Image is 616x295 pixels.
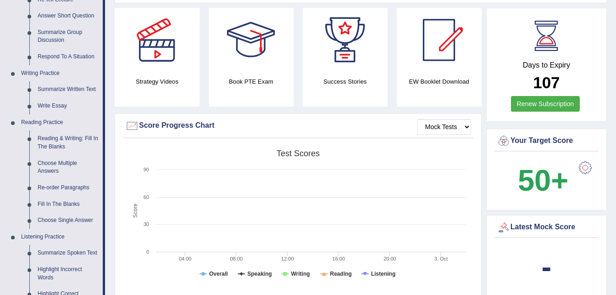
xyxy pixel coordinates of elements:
a: Write Essay [33,98,103,114]
div: Latest Mock Score [497,221,596,234]
text: 12:00 [281,256,294,261]
a: Reading & Writing: Fill In The Blanks [33,130,103,155]
text: 0 [146,249,149,255]
a: Summarize Group Discussion [33,24,103,49]
tspan: Listening [371,271,395,277]
tspan: Test scores [277,149,320,158]
a: Answer Short Question [33,8,103,24]
b: 50+ [518,164,568,197]
a: Renew Subscription [511,96,580,112]
text: 90 [144,167,149,172]
h4: Days to Expiry [497,61,596,69]
tspan: Writing [291,271,310,277]
b: - [542,250,552,284]
a: Listening Practice [17,229,103,245]
a: Choose Multiple Answers [33,155,103,180]
text: 30 [144,221,149,227]
h4: Book PTE Exam [209,77,294,86]
tspan: Reading [330,271,352,277]
a: Summarize Spoken Text [33,245,103,261]
h4: Success Stories [303,77,388,86]
tspan: Speaking [247,271,272,277]
text: 16:00 [333,256,345,261]
text: 60 [144,194,149,200]
a: Writing Practice [17,65,103,82]
a: Re-order Paragraphs [33,180,103,196]
a: Highlight Incorrect Words [33,261,103,286]
a: Choose Single Answer [33,212,103,229]
h4: Strategy Videos [115,77,200,86]
tspan: Score [132,204,139,218]
a: Fill In The Blanks [33,196,103,213]
tspan: 3. Oct [434,256,448,261]
text: 04:00 [179,256,192,261]
text: 08:00 [230,256,243,261]
div: Your Target Score [497,134,596,148]
b: 107 [533,74,560,91]
h4: EW Booklet Download [397,77,482,86]
text: 20:00 [383,256,396,261]
a: Reading Practice [17,114,103,131]
a: Respond To A Situation [33,49,103,65]
a: Summarize Written Text [33,81,103,98]
div: Score Progress Chart [125,119,471,133]
tspan: Overall [209,271,228,277]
